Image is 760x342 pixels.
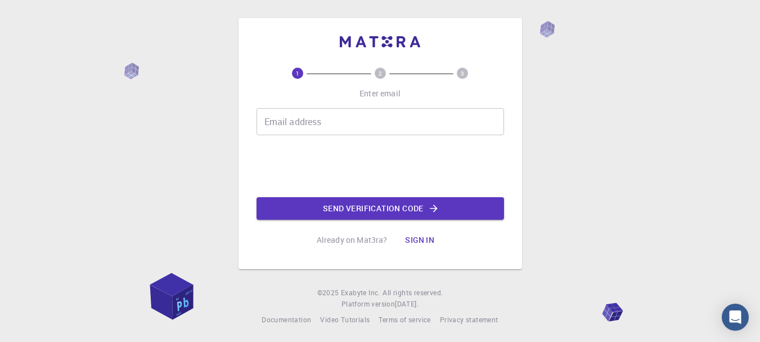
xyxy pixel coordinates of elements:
[341,287,380,299] a: Exabyte Inc.
[379,314,430,326] a: Terms of service
[395,299,419,310] a: [DATE].
[262,315,311,324] span: Documentation
[320,315,370,324] span: Video Tutorials
[379,69,382,77] text: 2
[257,197,504,220] button: Send verification code
[341,299,395,310] span: Platform version
[395,299,419,308] span: [DATE] .
[440,314,498,326] a: Privacy statement
[440,315,498,324] span: Privacy statement
[317,287,341,299] span: © 2025
[722,304,749,331] div: Open Intercom Messenger
[396,229,443,251] button: Sign in
[359,88,401,99] p: Enter email
[317,234,388,246] p: Already on Mat3ra?
[461,69,464,77] text: 3
[320,314,370,326] a: Video Tutorials
[296,69,299,77] text: 1
[262,314,311,326] a: Documentation
[379,315,430,324] span: Terms of service
[341,288,380,297] span: Exabyte Inc.
[383,287,443,299] span: All rights reserved.
[295,144,466,188] iframe: reCAPTCHA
